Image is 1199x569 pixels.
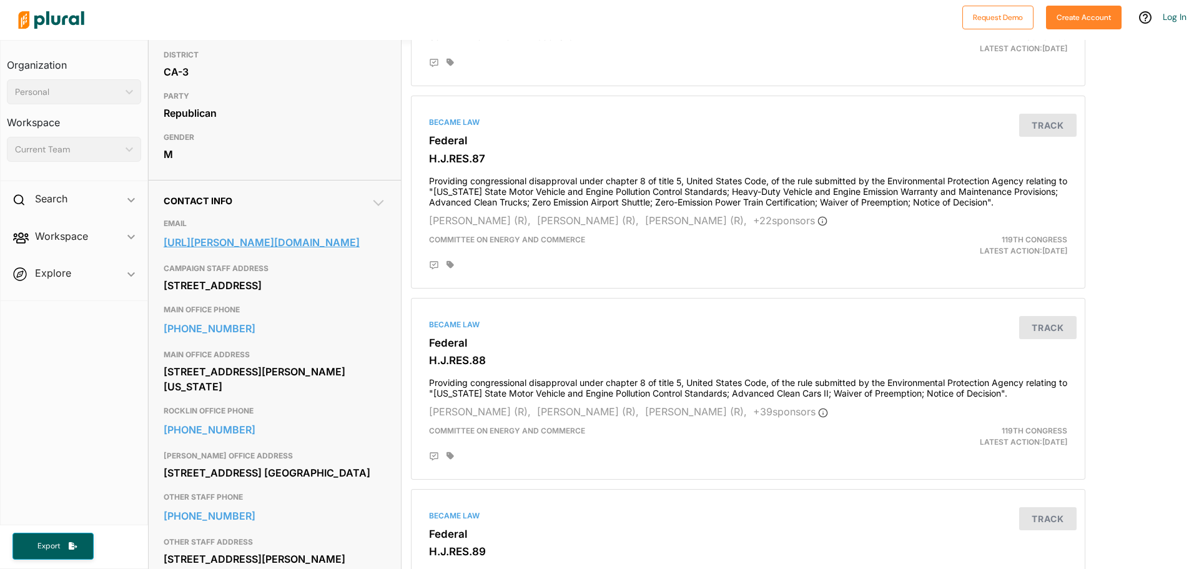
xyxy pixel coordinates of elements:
button: Request Demo [962,6,1034,29]
h4: Providing congressional disapproval under chapter 8 of title 5, United States Code, of the rule s... [429,170,1067,207]
span: [PERSON_NAME] (R), [429,214,531,227]
h3: Organization [7,47,141,74]
div: Current Team [15,143,121,156]
div: Add Position Statement [429,58,439,68]
h3: ROCKLIN OFFICE PHONE [164,403,386,418]
div: Became Law [429,117,1067,128]
div: Became Law [429,510,1067,522]
h3: [PERSON_NAME] OFFICE ADDRESS [164,448,386,463]
h3: Federal [429,134,1067,147]
button: Track [1019,507,1077,530]
span: [PERSON_NAME] (R), [645,405,747,418]
span: Committee on Energy and Commerce [429,235,585,244]
span: 119th Congress [1002,426,1067,435]
h3: H.J.RES.89 [429,545,1067,558]
div: Add Position Statement [429,260,439,270]
div: Add tags [447,452,454,460]
span: Committee on Energy and Commerce [429,426,585,435]
a: Log In [1163,11,1187,22]
h2: Search [35,192,67,205]
span: 119th Congress [1002,235,1067,244]
div: Add Position Statement [429,452,439,462]
h3: Federal [429,528,1067,540]
a: [URL][PERSON_NAME][DOMAIN_NAME] [164,233,386,252]
div: Personal [15,86,121,99]
h3: MAIN OFFICE PHONE [164,302,386,317]
h3: PARTY [164,89,386,104]
a: [PHONE_NUMBER] [164,507,386,525]
a: Create Account [1046,10,1122,23]
a: [PHONE_NUMBER] [164,319,386,338]
button: Track [1019,114,1077,137]
div: Latest Action: [DATE] [857,32,1077,54]
h3: MAIN OFFICE ADDRESS [164,347,386,362]
h4: Providing congressional disapproval under chapter 8 of title 5, United States Code, of the rule s... [429,372,1067,399]
h3: DISTRICT [164,47,386,62]
button: Track [1019,316,1077,339]
span: + 22 sponsor s [753,214,827,227]
a: [PHONE_NUMBER] [164,420,386,439]
span: [PERSON_NAME] (R), [645,214,747,227]
div: [STREET_ADDRESS] [164,276,386,295]
div: Became Law [429,319,1067,330]
span: [PERSON_NAME] (R), [537,214,639,227]
span: Contact Info [164,195,232,206]
div: [STREET_ADDRESS] [GEOGRAPHIC_DATA] [164,463,386,482]
span: [PERSON_NAME] (R), [537,405,639,418]
h3: OTHER STAFF ADDRESS [164,535,386,550]
div: Republican [164,104,386,122]
h3: OTHER STAFF PHONE [164,490,386,505]
h3: H.J.RES.87 [429,152,1067,165]
h3: H.J.RES.88 [429,354,1067,367]
div: Latest Action: [DATE] [857,234,1077,257]
span: Export [29,541,69,552]
div: CA-3 [164,62,386,81]
div: Add tags [447,260,454,269]
div: Latest Action: [DATE] [857,425,1077,448]
h3: Federal [429,337,1067,349]
h3: GENDER [164,130,386,145]
button: Export [12,533,94,560]
span: [PERSON_NAME] (R), [429,405,531,418]
h3: Workspace [7,104,141,132]
button: Create Account [1046,6,1122,29]
h3: EMAIL [164,216,386,231]
span: + 39 sponsor s [753,405,828,418]
a: Request Demo [962,10,1034,23]
div: [STREET_ADDRESS][PERSON_NAME][US_STATE] [164,362,386,396]
div: Add tags [447,58,454,67]
div: M [164,145,386,164]
h3: CAMPAIGN STAFF ADDRESS [164,261,386,276]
